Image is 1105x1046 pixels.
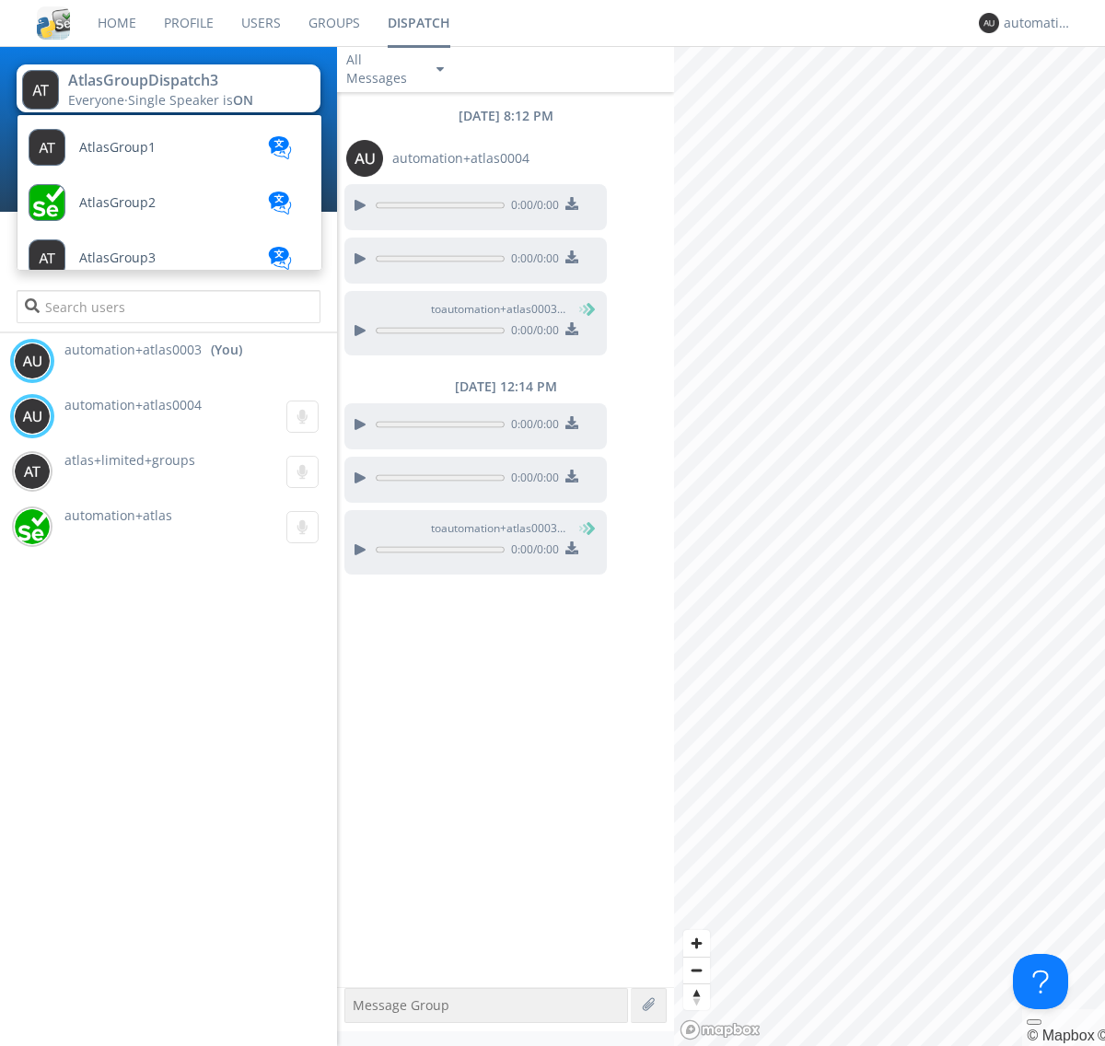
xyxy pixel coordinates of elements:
span: ON [233,91,253,109]
img: cddb5a64eb264b2086981ab96f4c1ba7 [37,6,70,40]
img: download media button [565,322,578,335]
span: atlas+limited+groups [64,451,195,469]
div: AtlasGroupDispatch3 [68,70,275,91]
button: Zoom out [683,957,710,983]
button: Reset bearing to north [683,983,710,1010]
img: translation-blue.svg [266,247,294,270]
span: AtlasGroup1 [79,141,156,155]
span: automation+atlas0003 [64,341,202,359]
img: download media button [565,470,578,482]
span: to automation+atlas0003 [431,301,569,318]
span: automation+atlas [64,506,172,524]
span: (You) [566,301,594,317]
img: 373638.png [14,343,51,379]
div: (You) [211,341,242,359]
span: 0:00 / 0:00 [505,250,559,271]
img: 373638.png [14,398,51,435]
a: Mapbox [1027,1028,1094,1043]
input: Search users [17,290,320,323]
img: download media button [565,197,578,210]
button: AtlasGroupDispatch3Everyone·Single Speaker isON [17,64,320,112]
img: d2d01cd9b4174d08988066c6d424eccd [14,508,51,545]
button: Zoom in [683,930,710,957]
div: automation+atlas0003 [1004,14,1073,32]
span: 0:00 / 0:00 [505,470,559,490]
a: Mapbox logo [680,1019,761,1040]
span: 0:00 / 0:00 [505,322,559,343]
span: 0:00 / 0:00 [505,416,559,436]
button: Toggle attribution [1027,1019,1041,1025]
span: to automation+atlas0003 [431,520,569,537]
iframe: Toggle Customer Support [1013,954,1068,1009]
span: Reset bearing to north [683,984,710,1010]
span: 0:00 / 0:00 [505,541,559,562]
span: AtlasGroup3 [79,251,156,265]
span: AtlasGroup2 [79,196,156,210]
img: 373638.png [979,13,999,33]
img: translation-blue.svg [266,192,294,215]
div: All Messages [346,51,420,87]
img: 373638.png [22,70,59,110]
img: 373638.png [346,140,383,177]
span: (You) [566,520,594,536]
ul: AtlasGroupDispatch3Everyone·Single Speaker isON [17,114,322,271]
div: [DATE] 12:14 PM [337,378,674,396]
div: Everyone · [68,91,275,110]
img: translation-blue.svg [266,136,294,159]
span: automation+atlas0004 [64,396,202,413]
img: 373638.png [14,453,51,490]
img: download media button [565,416,578,429]
img: download media button [565,250,578,263]
div: [DATE] 8:12 PM [337,107,674,125]
span: Single Speaker is [128,91,253,109]
img: download media button [565,541,578,554]
img: caret-down-sm.svg [436,67,444,72]
span: Zoom out [683,958,710,983]
span: automation+atlas0004 [392,149,529,168]
span: 0:00 / 0:00 [505,197,559,217]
